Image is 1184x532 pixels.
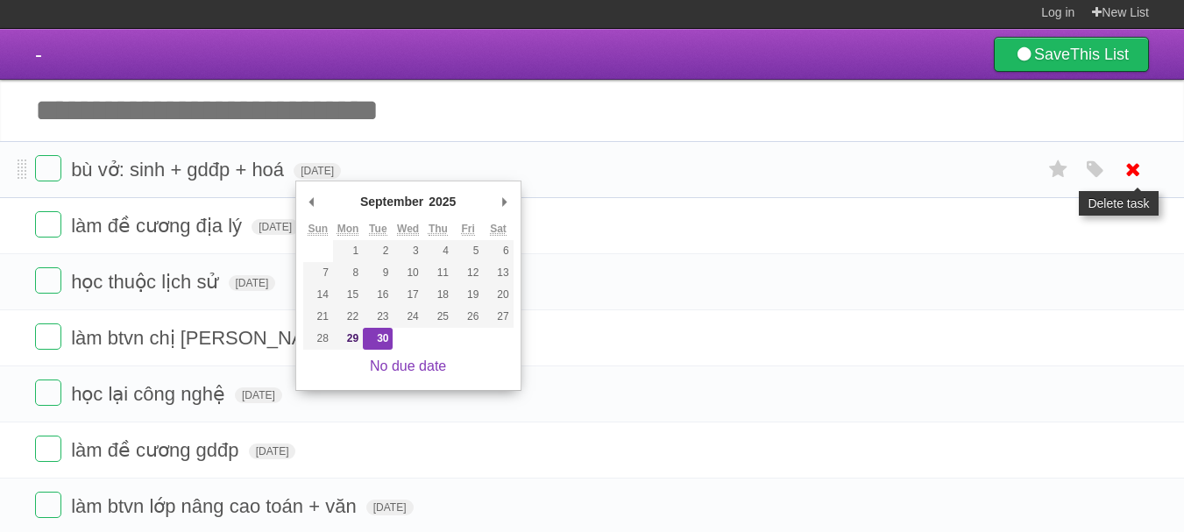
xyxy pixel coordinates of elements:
span: [DATE] [366,500,414,515]
abbr: Thursday [429,223,448,236]
span: học lại công nghệ [71,383,230,405]
button: 30 [363,328,393,350]
abbr: Wednesday [397,223,419,236]
span: [DATE] [252,219,299,235]
span: học thuộc lịch sử [71,271,223,293]
span: làm btvn chị [PERSON_NAME] [71,327,344,349]
button: 9 [363,262,393,284]
button: 22 [333,306,363,328]
button: 16 [363,284,393,306]
label: Done [35,267,61,294]
label: Done [35,323,61,350]
span: [DATE] [294,163,341,179]
button: 2 [363,240,393,262]
button: 20 [483,284,513,306]
button: 28 [303,328,333,350]
button: 5 [453,240,483,262]
abbr: Sunday [308,223,328,236]
button: 24 [393,306,422,328]
button: 3 [393,240,422,262]
span: bù vở: sinh + gdđp + hoá [71,159,288,181]
button: 27 [483,306,513,328]
label: Done [35,379,61,406]
span: làm btvn lớp nâng cao toán + văn [71,495,361,517]
button: 4 [423,240,453,262]
label: Done [35,155,61,181]
abbr: Saturday [490,223,507,236]
b: This List [1070,46,1129,63]
abbr: Friday [462,223,475,236]
span: [DATE] [235,387,282,403]
button: 1 [333,240,363,262]
a: SaveThis List [994,37,1149,72]
a: No due date [370,358,446,373]
button: 23 [363,306,393,328]
button: 12 [453,262,483,284]
button: 15 [333,284,363,306]
button: Previous Month [303,188,321,215]
button: 11 [423,262,453,284]
button: 7 [303,262,333,284]
label: Done [35,436,61,462]
button: 17 [393,284,422,306]
span: [DATE] [229,275,276,291]
button: 26 [453,306,483,328]
button: 13 [483,262,513,284]
span: - [35,42,42,66]
abbr: Tuesday [369,223,386,236]
label: Star task [1042,155,1075,184]
div: 2025 [426,188,458,215]
button: 21 [303,306,333,328]
button: 18 [423,284,453,306]
span: làm đề cương gdđp [71,439,243,461]
button: 6 [483,240,513,262]
label: Done [35,211,61,238]
button: 29 [333,328,363,350]
abbr: Monday [337,223,359,236]
span: [DATE] [249,443,296,459]
button: Next Month [496,188,514,215]
button: 19 [453,284,483,306]
button: 10 [393,262,422,284]
button: 25 [423,306,453,328]
label: Done [35,492,61,518]
div: September [358,188,426,215]
button: 8 [333,262,363,284]
span: làm đề cương địa lý [71,215,246,237]
button: 14 [303,284,333,306]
